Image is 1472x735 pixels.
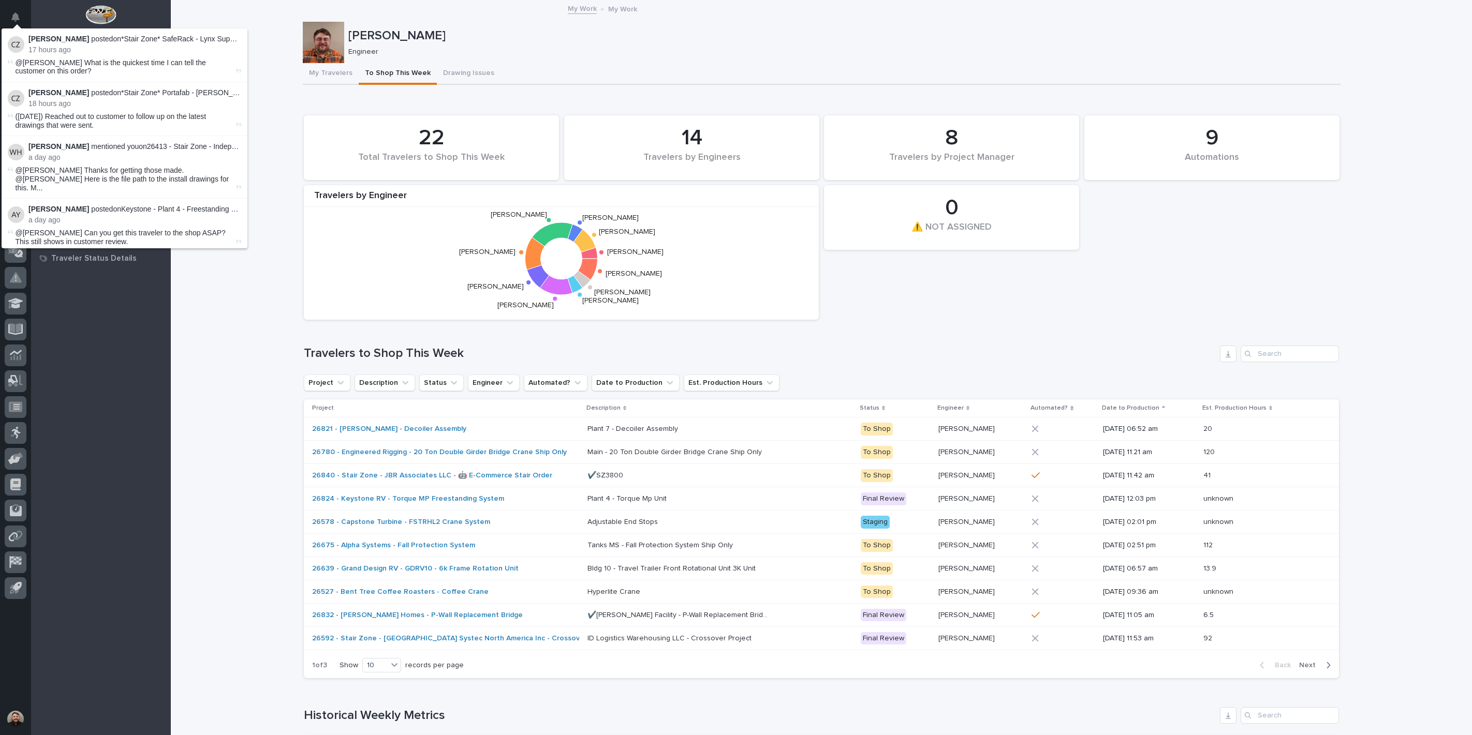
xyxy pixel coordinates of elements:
p: 1 of 3 [304,653,335,678]
div: 22 [321,125,541,151]
p: Project [312,402,334,414]
a: 26832 - [PERSON_NAME] Homes - P-Wall Replacement Bridge [312,611,523,620]
p: Date to Production [1102,402,1159,414]
p: [PERSON_NAME] [938,632,997,643]
img: Wynne Hochstetler [8,144,24,160]
p: Status [860,402,879,414]
p: Hyperlite Crane [587,586,642,596]
p: [DATE] 06:57 am [1103,564,1195,573]
span: Next [1299,661,1322,670]
text: [PERSON_NAME] [599,228,655,235]
p: a day ago [28,153,241,162]
a: 26413 - Stair Zone - Independent Contracting Company - WVU Stair Replacement [147,142,411,151]
tr: 26832 - [PERSON_NAME] Homes - P-Wall Replacement Bridge ✔️[PERSON_NAME] Facility - P-Wall Replace... [304,604,1339,627]
div: 9 [1102,125,1322,151]
tr: 26527 - Bent Tree Coffee Roasters - Coffee Crane Hyperlite CraneHyperlite Crane To Shop[PERSON_NA... [304,580,1339,604]
div: 14 [582,125,802,151]
div: 0 [842,195,1062,221]
p: unknown [1203,586,1235,596]
a: Keystone - Plant 4 - Freestanding Monorail Structure [121,205,290,213]
a: 26527 - Bent Tree Coffee Roasters - Coffee Crane [312,588,489,596]
p: [PERSON_NAME] [938,539,997,550]
p: 92 [1203,632,1214,643]
p: [DATE] 02:51 pm [1103,541,1195,550]
p: [DATE] 11:53 am [1103,634,1195,643]
button: Back [1252,661,1295,670]
div: ⚠️ NOT ASSIGNED [842,222,1062,244]
p: 41 [1203,469,1213,480]
div: Final Review [861,632,906,645]
p: Traveler Status Details [51,254,137,263]
div: Final Review [861,492,906,505]
p: records per page [405,661,464,670]
text: [PERSON_NAME] [582,214,639,221]
input: Search [1241,707,1339,724]
button: Date to Production [592,374,680,391]
p: Plant 7 - Decoiler Assembly [587,423,680,433]
p: [PERSON_NAME] [938,586,997,596]
p: 6.5 [1203,609,1216,620]
p: posted on : [28,35,241,43]
p: [DATE] 11:21 am [1103,448,1195,457]
p: ✔️SZ3800 [587,469,625,480]
p: My Work [608,3,637,14]
span: @[PERSON_NAME] What is the quickest time I can tell the customer on this order? [16,58,206,76]
p: unknown [1203,492,1235,503]
a: My Work [568,2,597,14]
p: Plant 4 - Torque Mp Unit [587,492,669,503]
p: Automated? [1031,402,1068,414]
a: 26780 - Engineered Rigging - 20 Ton Double Girder Bridge Crane Ship Only [312,448,567,457]
a: Traveler Status Details [31,250,171,266]
img: Cole Ziegler [8,90,24,107]
h1: Historical Weekly Metrics [304,708,1216,723]
p: [PERSON_NAME] [938,609,997,620]
a: 26639 - Grand Design RV - GDRV10 - 6k Frame Rotation Unit [312,564,519,573]
div: To Shop [861,423,893,436]
div: Automations [1102,152,1322,174]
div: To Shop [861,446,893,459]
p: [PERSON_NAME] [938,423,997,433]
img: Adam Yutzy [8,206,24,223]
strong: [PERSON_NAME] [28,88,89,97]
tr: 26780 - Engineered Rigging - 20 Ton Double Girder Bridge Crane Ship Only Main - 20 Ton Double Gir... [304,441,1339,464]
span: Back [1269,661,1291,670]
div: 8 [842,125,1062,151]
p: [PERSON_NAME] [938,469,997,480]
p: 20 [1203,423,1214,433]
p: 13.9 [1203,562,1218,573]
p: mentioned you on : [28,142,241,151]
button: Project [304,374,350,391]
tr: 26840 - Stair Zone - JBR Associates LLC - 🤖 E-Commerce Stair Order ✔️SZ3800✔️SZ3800 To Shop[PERSO... [304,464,1339,487]
tr: 26578 - Capstone Turbine - FSTRHL2 Crane System Adjustable End StopsAdjustable End Stops Staging[... [304,511,1339,534]
p: Show [340,661,358,670]
div: Notifications [13,12,26,29]
div: To Shop [861,539,893,552]
a: *Stair Zone* SafeRack - Lynx Supply - Stair [121,35,261,43]
p: ✔️[PERSON_NAME] Facility - P-Wall Replacement Bridge [587,609,771,620]
p: [DATE] 11:42 am [1103,471,1195,480]
span: ([DATE]) Reached out to customer to follow up on the latest drawings that were sent. [16,112,207,129]
p: Engineer [937,402,964,414]
a: 26578 - Capstone Turbine - FSTRHL2 Crane System [312,518,490,527]
text: [PERSON_NAME] [459,248,516,256]
p: [PERSON_NAME] [348,28,1336,43]
div: Travelers by Engineer [304,190,819,207]
text: [PERSON_NAME] [497,302,554,309]
p: 112 [1203,539,1215,550]
button: Est. Production Hours [684,374,779,391]
text: [PERSON_NAME] [582,297,639,305]
p: a day ago [28,216,241,224]
tr: 26675 - Alpha Systems - Fall Protection System Tanks MS - Fall Protection System Ship OnlyTanks M... [304,534,1339,557]
input: Search [1241,346,1339,362]
a: 26821 - [PERSON_NAME] - Decoiler Assembly [312,425,466,433]
p: Engineer [348,48,1332,56]
p: Est. Production Hours [1202,402,1267,414]
button: My Travelers [303,63,359,85]
p: ID Logistics Warehousing LLC - Crossover Project [587,632,754,643]
a: 26675 - Alpha Systems - Fall Protection System [312,541,475,550]
p: Description [586,402,621,414]
text: [PERSON_NAME] [467,283,524,290]
text: [PERSON_NAME] [607,248,664,256]
div: Total Travelers to Shop This Week [321,152,541,174]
